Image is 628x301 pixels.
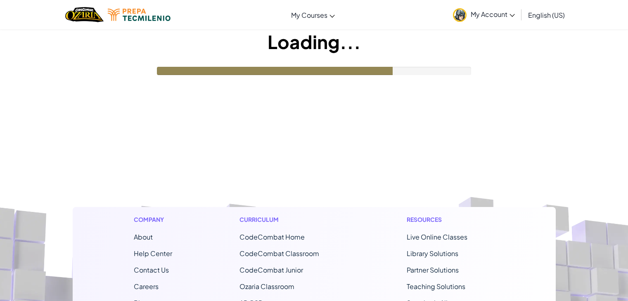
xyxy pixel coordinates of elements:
a: CodeCombat Junior [239,266,303,274]
a: About [134,233,153,241]
h1: Company [134,215,172,224]
h1: Resources [407,215,495,224]
a: Help Center [134,249,172,258]
a: Ozaria by CodeCombat logo [65,6,104,23]
img: Home [65,6,104,23]
a: Careers [134,282,159,291]
a: Teaching Solutions [407,282,465,291]
span: My Account [471,10,515,19]
a: Live Online Classes [407,233,467,241]
a: Ozaria Classroom [239,282,294,291]
h1: Curriculum [239,215,339,224]
img: avatar [453,8,467,22]
span: Contact Us [134,266,169,274]
a: My Account [449,2,519,28]
a: My Courses [287,4,339,26]
span: CodeCombat Home [239,233,305,241]
a: CodeCombat Classroom [239,249,319,258]
img: Tecmilenio logo [108,9,171,21]
a: Partner Solutions [407,266,459,274]
a: English (US) [524,4,569,26]
span: My Courses [291,11,327,19]
a: Library Solutions [407,249,458,258]
span: English (US) [528,11,565,19]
